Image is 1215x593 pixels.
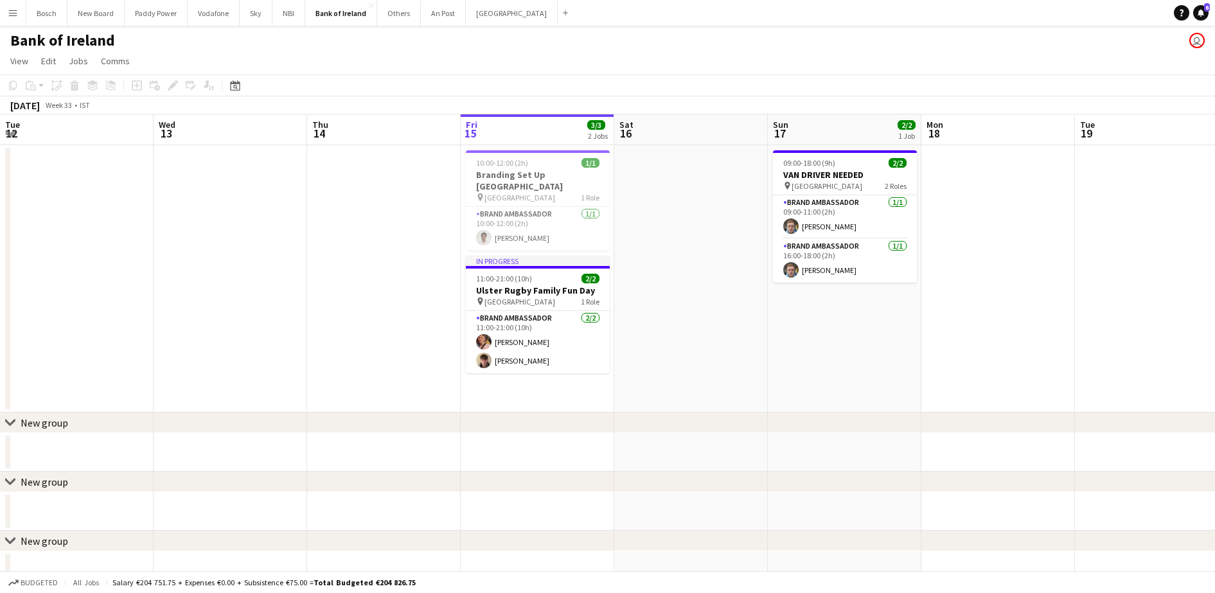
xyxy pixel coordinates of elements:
app-card-role: Brand Ambassador1/109:00-11:00 (2h)[PERSON_NAME] [773,195,917,239]
h3: Branding Set Up [GEOGRAPHIC_DATA] [466,169,610,192]
span: 1/1 [581,158,599,168]
span: 1 Role [581,297,599,306]
div: In progress [466,256,610,266]
button: Bank of Ireland [305,1,377,26]
a: Jobs [64,53,93,69]
span: 2/2 [889,158,907,168]
span: Total Budgeted €204 826.75 [314,578,416,587]
span: 17 [771,126,788,141]
h3: Ulster Rugby Family Fun Day [466,285,610,296]
span: Sat [619,119,634,130]
span: Tue [5,119,20,130]
div: 2 Jobs [588,131,608,141]
button: Budgeted [6,576,60,590]
span: [GEOGRAPHIC_DATA] [792,181,862,191]
span: 10:00-12:00 (2h) [476,158,528,168]
div: Salary €204 751.75 + Expenses €0.00 + Subsistence €75.00 = [112,578,416,587]
span: [GEOGRAPHIC_DATA] [484,193,555,202]
app-card-role: Brand Ambassador1/116:00-18:00 (2h)[PERSON_NAME] [773,239,917,283]
span: All jobs [71,578,102,587]
a: View [5,53,33,69]
span: View [10,55,28,67]
span: 2/2 [898,120,916,130]
span: Jobs [69,55,88,67]
app-card-role: Brand Ambassador1/110:00-12:00 (2h)[PERSON_NAME] [466,207,610,251]
button: NBI [272,1,305,26]
h3: VAN DRIVER NEEDED [773,169,917,181]
app-job-card: 09:00-18:00 (9h)2/2VAN DRIVER NEEDED [GEOGRAPHIC_DATA]2 RolesBrand Ambassador1/109:00-11:00 (2h)[... [773,150,917,283]
span: Comms [101,55,130,67]
span: 16 [617,126,634,141]
span: 18 [925,126,943,141]
span: Wed [159,119,175,130]
span: 13 [157,126,175,141]
h1: Bank of Ireland [10,31,115,50]
span: 15 [464,126,477,141]
span: 09:00-18:00 (9h) [783,158,835,168]
button: Sky [240,1,272,26]
span: 6 [1204,3,1210,12]
a: Comms [96,53,135,69]
button: An Post [421,1,466,26]
a: Edit [36,53,61,69]
span: [GEOGRAPHIC_DATA] [484,297,555,306]
span: Budgeted [21,578,58,587]
span: Sun [773,119,788,130]
span: 12 [3,126,20,141]
span: 19 [1078,126,1095,141]
span: 11:00-21:00 (10h) [476,274,532,283]
span: Week 33 [42,100,75,110]
app-user-avatar: Katie Shovlin [1189,33,1205,48]
button: Vodafone [188,1,240,26]
button: [GEOGRAPHIC_DATA] [466,1,558,26]
button: New Board [67,1,125,26]
span: Tue [1080,119,1095,130]
div: New group [21,475,68,488]
span: 14 [310,126,328,141]
app-job-card: 10:00-12:00 (2h)1/1Branding Set Up [GEOGRAPHIC_DATA] [GEOGRAPHIC_DATA]1 RoleBrand Ambassador1/110... [466,150,610,251]
button: Bosch [26,1,67,26]
span: 2/2 [581,274,599,283]
app-job-card: In progress11:00-21:00 (10h)2/2Ulster Rugby Family Fun Day [GEOGRAPHIC_DATA]1 RoleBrand Ambassado... [466,256,610,373]
span: Mon [927,119,943,130]
span: Edit [41,55,56,67]
div: New group [21,416,68,429]
a: 6 [1193,5,1209,21]
button: Paddy Power [125,1,188,26]
span: 3/3 [587,120,605,130]
button: Others [377,1,421,26]
span: Fri [466,119,477,130]
div: New group [21,535,68,547]
div: 1 Job [898,131,915,141]
app-card-role: Brand Ambassador2/211:00-21:00 (10h)[PERSON_NAME][PERSON_NAME] [466,311,610,373]
div: [DATE] [10,99,40,112]
span: 1 Role [581,193,599,202]
span: Thu [312,119,328,130]
div: IST [80,100,90,110]
span: 2 Roles [885,181,907,191]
